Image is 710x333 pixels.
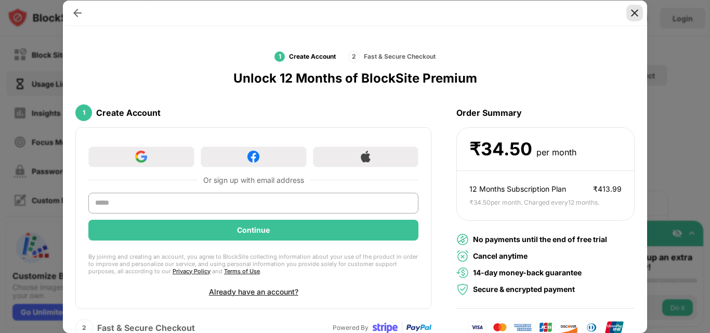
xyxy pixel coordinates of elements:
img: apple-icon.png [360,151,372,163]
img: cancel-anytime-green.svg [456,250,469,262]
img: no-payment.svg [456,233,469,246]
div: ₹ 413.99 [593,183,622,195]
div: Fast & Secure Checkout [97,323,195,333]
div: Create Account [289,52,336,60]
a: Privacy Policy [173,268,211,275]
div: ₹ 34.50 [469,139,532,160]
div: Secure & encrypted payment [473,284,575,295]
div: By joining and creating an account, you agree to BlockSite collecting information about your use ... [88,253,418,275]
div: Or sign up with email address [203,176,304,184]
img: google-icon.png [135,151,147,163]
div: 1 [274,51,285,62]
div: 14-day money-back guarantee [473,267,582,278]
div: Cancel anytime [473,250,528,262]
div: No payments until the end of free trial [473,234,607,245]
div: Already have an account? [209,287,298,296]
a: Terms of Use [224,268,260,275]
div: per month [536,145,576,160]
div: Powered By [333,323,369,332]
div: 12 Months Subscription Plan [469,183,566,195]
div: Unlock 12 Months of BlockSite Premium [233,71,477,86]
div: ₹ 34.50 per month. Charged every 12 months . [469,197,599,208]
div: Fast & Secure Checkout [364,52,436,60]
div: Create Account [96,108,161,118]
div: 2 [348,51,360,62]
div: Continue [237,226,270,234]
img: facebook-icon.png [247,151,259,163]
img: money-back.svg [456,267,469,279]
div: Order Summary [456,98,635,127]
div: 1 [75,104,92,121]
img: secured-payment-green.svg [456,283,469,296]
